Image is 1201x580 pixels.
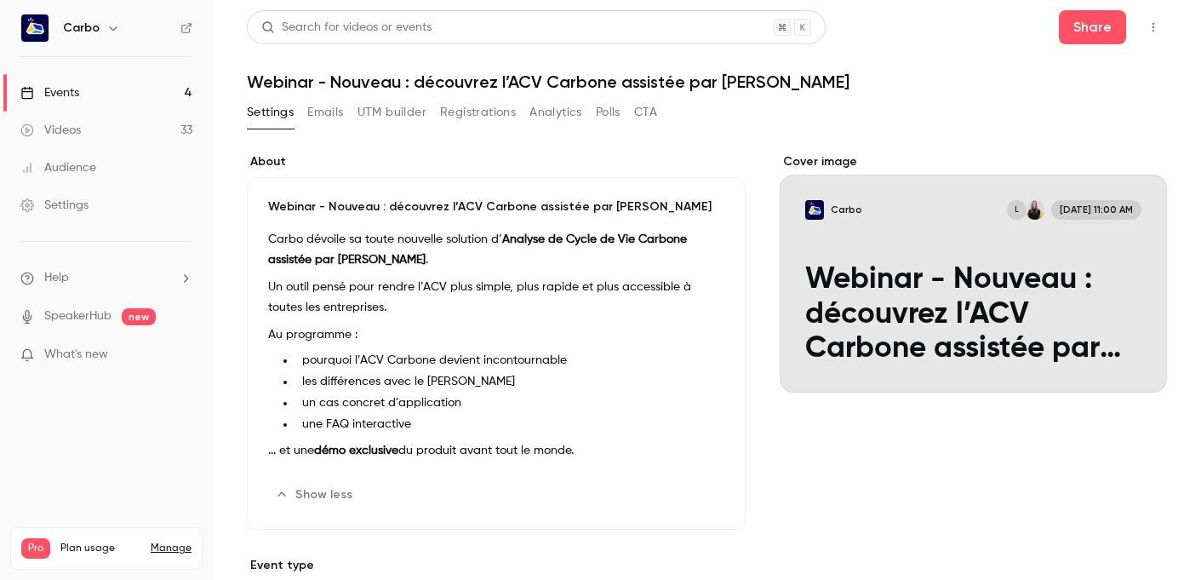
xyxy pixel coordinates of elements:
li: une FAQ interactive [295,416,724,434]
div: Audience [20,159,96,176]
label: Cover image [780,153,1167,170]
li: pourquoi l’ACV Carbone devient incontournable [295,352,724,370]
span: Plan usage [60,542,140,555]
li: un cas concret d’application [295,394,724,412]
a: Manage [151,542,192,555]
p: Event type [247,557,746,574]
h6: Carbo [63,20,100,37]
button: Polls [596,99,621,126]
div: Settings [20,197,89,214]
div: Videos [20,122,81,139]
p: ... et une du produit avant tout le monde. [268,440,724,461]
p: Un outil pensé pour rendre l’ACV plus simple, plus rapide et plus accessible à toutes les entrepr... [268,277,724,318]
span: What's new [44,346,108,364]
span: Pro [21,538,50,559]
p: Webinar - Nouveau : découvrez l’ACV Carbone assistée par [PERSON_NAME] [268,198,724,215]
button: Show less [268,481,363,508]
p: Carbo dévoile sa toute nouvelle solution d’ . [268,229,724,270]
button: Registrations [440,99,516,126]
span: Help [44,269,69,287]
h1: Webinar - Nouveau : découvrez l’ACV Carbone assistée par [PERSON_NAME] [247,72,1167,92]
label: About [247,153,746,170]
button: CTA [634,99,657,126]
button: Share [1059,10,1126,44]
button: Analytics [529,99,582,126]
img: Carbo [21,14,49,42]
div: Search for videos or events [261,19,432,37]
span: new [122,308,156,325]
button: Settings [247,99,294,126]
li: les différences avec le [PERSON_NAME] [295,373,724,391]
li: help-dropdown-opener [20,269,192,287]
div: Events [20,84,79,101]
strong: démo exclusive [314,445,398,457]
iframe: Noticeable Trigger [172,347,192,363]
button: UTM builder [357,99,426,126]
button: Emails [307,99,343,126]
a: SpeakerHub [44,307,112,325]
section: Cover image [780,153,1167,393]
p: Au programme : [268,324,724,345]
